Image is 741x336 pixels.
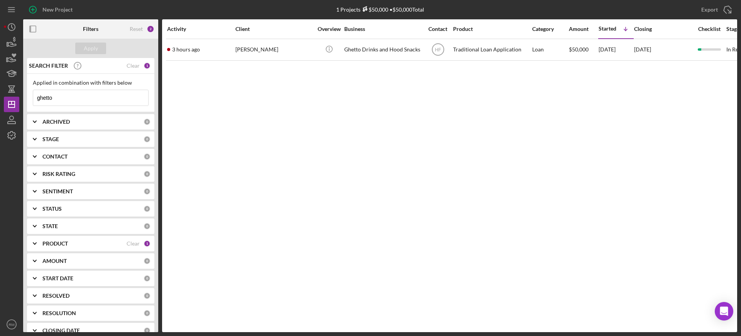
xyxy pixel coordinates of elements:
[144,118,151,125] div: 0
[147,25,154,33] div: 2
[144,153,151,160] div: 0
[344,39,421,60] div: Ghetto Drinks and Hood Snacks
[42,171,75,177] b: RISK RATING
[694,2,737,17] button: Export
[144,310,151,317] div: 0
[4,317,19,332] button: RM
[144,223,151,230] div: 0
[235,39,313,60] div: [PERSON_NAME]
[167,26,235,32] div: Activity
[599,39,633,60] div: [DATE]
[315,26,343,32] div: Overview
[144,171,151,177] div: 0
[29,63,68,69] b: SEARCH FILTER
[701,2,718,17] div: Export
[144,240,151,247] div: 1
[42,2,73,17] div: New Project
[42,310,76,316] b: RESOLUTION
[144,188,151,195] div: 0
[144,136,151,143] div: 0
[634,46,651,53] time: [DATE]
[42,154,68,160] b: CONTACT
[172,46,200,53] time: 2025-09-15 13:58
[42,119,70,125] b: ARCHIVED
[42,136,59,142] b: STAGE
[144,258,151,264] div: 0
[599,26,616,32] div: Started
[42,293,69,299] b: RESOLVED
[127,63,140,69] div: Clear
[435,47,441,53] text: HF
[33,80,149,86] div: Applied in combination with filters below
[569,26,598,32] div: Amount
[715,302,733,321] div: Open Intercom Messenger
[532,39,568,60] div: Loan
[532,26,568,32] div: Category
[42,275,73,281] b: START DATE
[144,205,151,212] div: 0
[42,327,80,334] b: CLOSING DATE
[42,206,62,212] b: STATUS
[127,240,140,247] div: Clear
[693,26,726,32] div: Checklist
[130,26,143,32] div: Reset
[9,322,15,327] text: RM
[336,6,424,13] div: 1 Projects • $50,000 Total
[453,39,530,60] div: Traditional Loan Application
[569,46,589,53] span: $50,000
[84,43,98,54] div: Apply
[42,223,58,229] b: STATE
[634,26,692,32] div: Closing
[144,62,151,69] div: 1
[75,43,106,54] button: Apply
[453,26,530,32] div: Product
[344,26,421,32] div: Business
[144,275,151,282] div: 0
[360,6,388,13] div: $50,000
[423,26,452,32] div: Contact
[144,327,151,334] div: 0
[42,240,68,247] b: PRODUCT
[42,258,67,264] b: AMOUNT
[83,26,98,32] b: Filters
[144,292,151,299] div: 0
[235,26,313,32] div: Client
[23,2,80,17] button: New Project
[42,188,73,194] b: SENTIMENT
